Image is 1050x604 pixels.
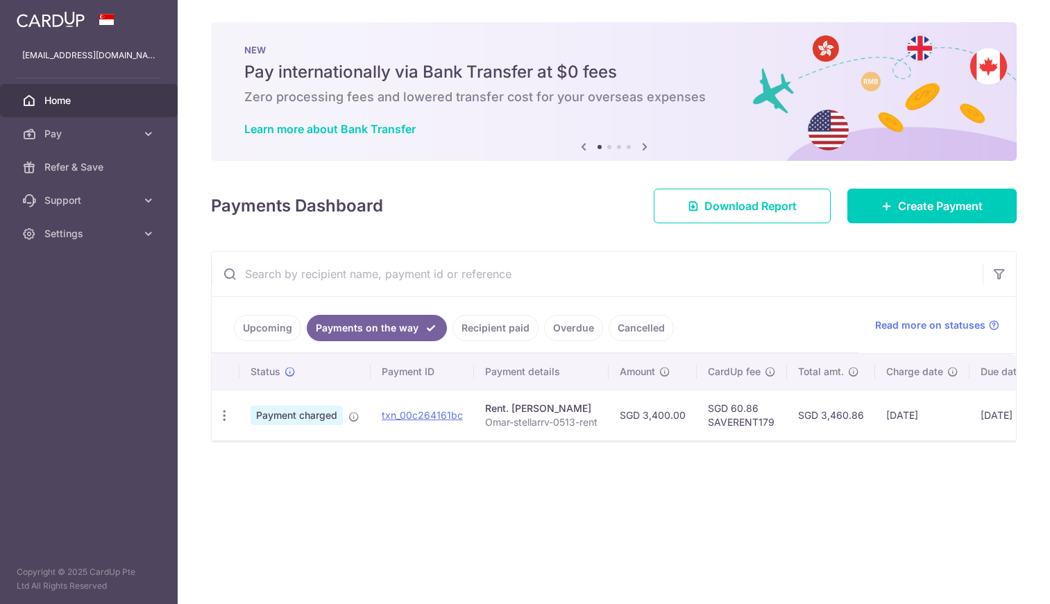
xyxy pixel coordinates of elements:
span: Download Report [704,198,797,214]
a: Create Payment [847,189,1017,223]
span: Create Payment [898,198,983,214]
a: txn_00c264161bc [382,409,463,421]
th: Payment details [474,354,609,390]
p: [EMAIL_ADDRESS][DOMAIN_NAME] [22,49,155,62]
span: Due date [981,365,1022,379]
a: Download Report [654,189,831,223]
span: Status [251,365,280,379]
span: CardUp fee [708,365,761,379]
span: Settings [44,227,136,241]
input: Search by recipient name, payment id or reference [212,252,983,296]
h4: Payments Dashboard [211,193,383,218]
span: Read more on statuses [875,318,985,332]
img: Bank transfer banner [211,22,1017,161]
span: Total amt. [798,365,844,379]
h6: Zero processing fees and lowered transfer cost for your overseas expenses [244,89,983,105]
iframe: Opens a widget where you can find more information [961,562,1036,597]
span: Home [44,94,136,107]
h5: Pay internationally via Bank Transfer at $0 fees [244,61,983,83]
a: Recipient paid [452,315,539,341]
a: Overdue [544,315,603,341]
td: [DATE] [875,390,969,440]
img: CardUp [17,11,85,28]
a: Payments on the way [307,315,447,341]
span: Charge date [886,365,943,379]
td: SGD 3,400.00 [609,390,697,440]
a: Upcoming [234,315,301,341]
span: Refer & Save [44,160,136,174]
td: SGD 60.86 SAVERENT179 [697,390,787,440]
td: SGD 3,460.86 [787,390,875,440]
a: Read more on statuses [875,318,999,332]
a: Learn more about Bank Transfer [244,122,416,136]
p: NEW [244,44,983,55]
p: Omar-stellarrv-0513-rent [485,415,598,429]
span: Payment charged [251,406,343,425]
a: Cancelled [609,315,674,341]
td: [DATE] [969,390,1049,440]
div: Rent. [PERSON_NAME] [485,402,598,415]
span: Amount [620,365,655,379]
span: Pay [44,127,136,141]
th: Payment ID [371,354,474,390]
span: Support [44,193,136,207]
